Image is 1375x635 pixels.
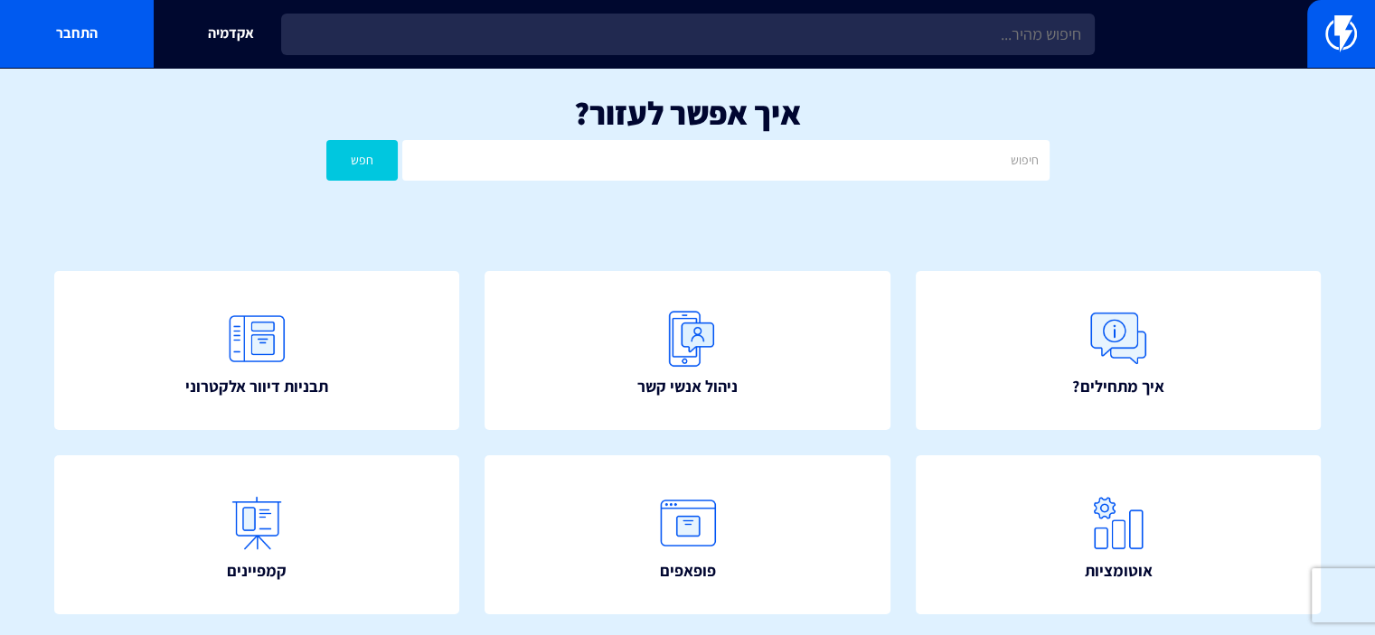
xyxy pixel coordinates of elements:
[185,375,328,398] span: תבניות דיוור אלקטרוני
[660,559,716,583] span: פופאפים
[637,375,738,398] span: ניהול אנשי קשר
[485,455,890,614] a: פופאפים
[916,455,1321,614] a: אוטומציות
[227,559,287,583] span: קמפיינים
[54,455,459,614] a: קמפיינים
[326,140,399,181] button: חפש
[1084,559,1152,583] span: אוטומציות
[916,271,1321,430] a: איך מתחילים?
[281,14,1095,55] input: חיפוש מהיר...
[54,271,459,430] a: תבניות דיוור אלקטרוני
[402,140,1049,181] input: חיפוש
[1072,375,1163,398] span: איך מתחילים?
[485,271,890,430] a: ניהול אנשי קשר
[27,95,1348,131] h1: איך אפשר לעזור?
